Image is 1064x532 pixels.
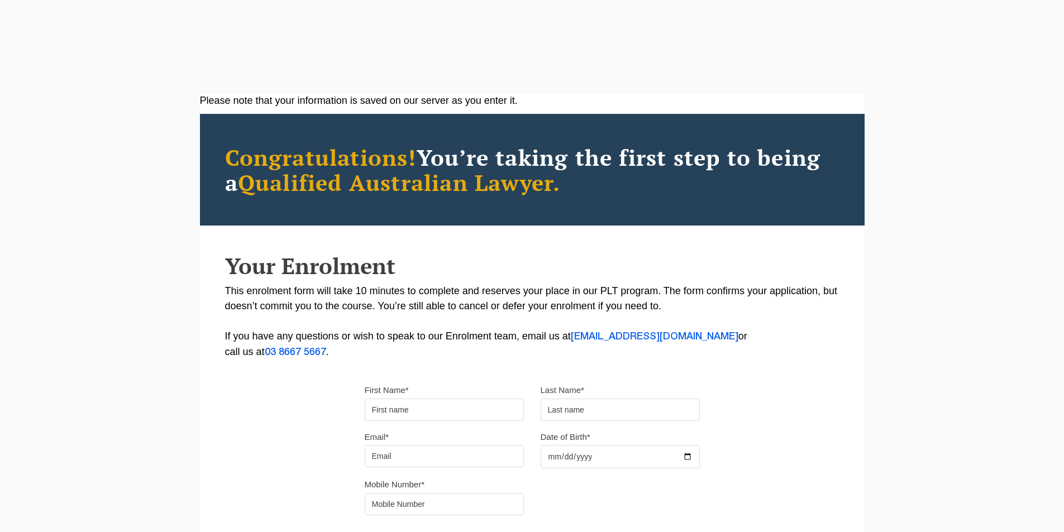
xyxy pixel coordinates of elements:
div: Please note that your information is saved on our server as you enter it. [200,93,865,108]
input: First name [365,399,524,421]
label: Email* [365,432,389,443]
label: Date of Birth* [541,432,590,443]
span: Qualified Australian Lawyer. [238,167,561,197]
span: Congratulations! [225,142,417,172]
label: Mobile Number* [365,479,425,490]
p: This enrolment form will take 10 minutes to complete and reserves your place in our PLT program. ... [225,284,839,360]
label: First Name* [365,385,409,396]
input: Email [365,445,524,467]
input: Last name [541,399,700,421]
input: Mobile Number [365,493,524,515]
h2: Your Enrolment [225,253,839,278]
h2: You’re taking the first step to being a [225,145,839,195]
label: Last Name* [541,385,584,396]
a: [EMAIL_ADDRESS][DOMAIN_NAME] [571,332,738,341]
a: 03 8667 5667 [265,348,326,357]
